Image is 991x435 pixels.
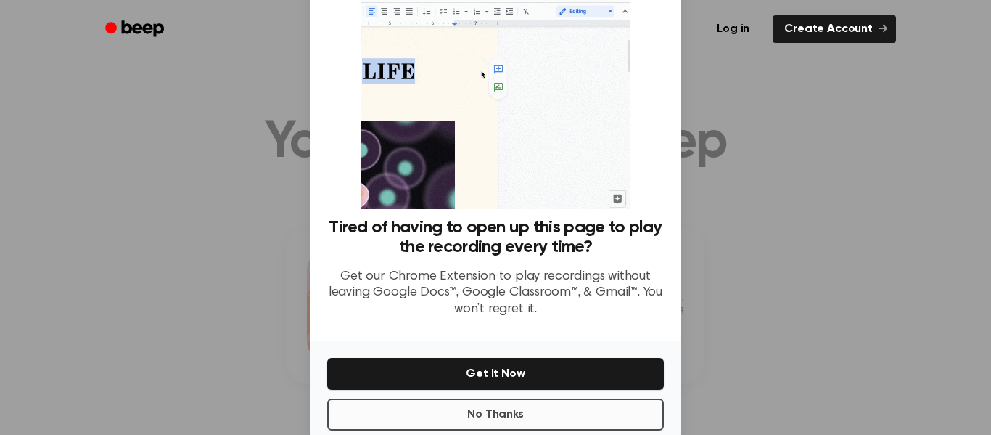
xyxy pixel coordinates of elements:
[327,358,664,390] button: Get It Now
[327,399,664,431] button: No Thanks
[327,269,664,318] p: Get our Chrome Extension to play recordings without leaving Google Docs™, Google Classroom™, & Gm...
[95,15,177,44] a: Beep
[773,15,896,43] a: Create Account
[327,218,664,257] h3: Tired of having to open up this page to play the recording every time?
[702,12,764,46] a: Log in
